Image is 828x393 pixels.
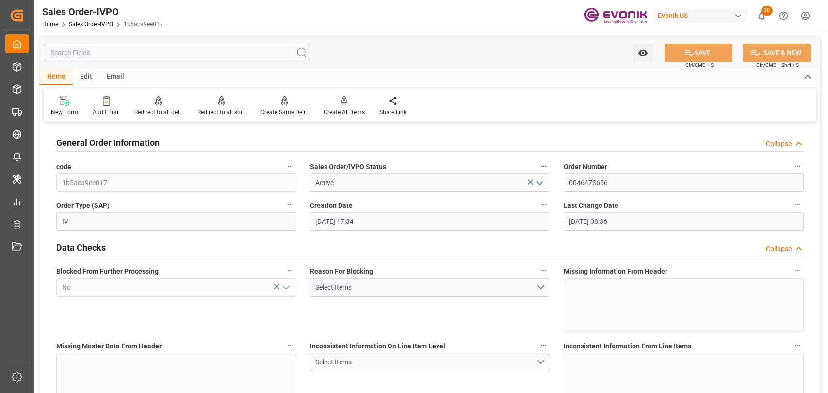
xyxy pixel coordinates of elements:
[766,139,792,149] div: Collapse
[93,108,120,117] div: Audit Trail
[51,108,78,117] div: New Form
[685,62,714,69] span: Ctrl/CMD + S
[791,265,804,277] button: Missing Information From Header
[315,283,536,293] div: Select Items
[284,265,296,277] button: Blocked From Further Processing
[310,212,550,231] input: MM-DD-YYYY HH:MM
[134,108,183,117] div: Redirect to all deliveries
[56,136,160,149] h2: General Order Information
[564,267,667,277] span: Missing Information From Header
[751,5,773,27] button: show 20 new notifications
[315,357,536,367] div: Select Items
[665,44,732,62] button: SAVE
[73,69,99,85] div: Edit
[654,9,747,23] div: Evonik US
[324,108,365,117] div: Create All Items
[537,339,550,352] button: Inconsistent Information On Line Item Level
[310,162,386,172] span: Sales Order/IVPO Status
[42,21,58,28] a: Home
[284,160,296,173] button: code
[791,339,804,352] button: Inconsistent Information From Line Items
[197,108,246,117] div: Redirect to all shipments
[791,160,804,173] button: Order Number
[654,6,751,25] button: Evonik US
[766,244,792,254] div: Collapse
[310,353,550,371] button: open menu
[537,199,550,211] button: Creation Date
[791,199,804,211] button: Last Change Date
[537,160,550,173] button: Sales Order/IVPO Status
[278,280,292,295] button: open menu
[284,199,296,211] button: Order Type (SAP)
[310,267,373,277] span: Reason For Blocking
[537,265,550,277] button: Reason For Blocking
[45,44,310,62] input: Search Fields
[743,44,811,62] button: SAVE & NEW
[584,7,647,24] img: Evonik-brand-mark-Deep-Purple-RGB.jpeg_1700498283.jpeg
[42,4,163,19] div: Sales Order-IVPO
[310,278,550,297] button: open menu
[532,175,546,190] button: open menu
[756,62,799,69] span: Ctrl/CMD + Shift + S
[564,201,618,211] span: Last Change Date
[56,341,162,351] span: Missing Master Data From Header
[564,341,691,351] span: Inconsistent Information From Line Items
[56,201,110,211] span: Order Type (SAP)
[99,69,131,85] div: Email
[379,108,406,117] div: Share Link
[564,162,607,172] span: Order Number
[310,341,445,351] span: Inconsistent Information On Line Item Level
[56,162,71,172] span: code
[633,44,653,62] button: open menu
[56,241,106,254] h2: Data Checks
[40,69,73,85] div: Home
[310,201,353,211] span: Creation Date
[564,212,804,231] input: MM-DD-YYYY HH:MM
[56,267,159,277] span: Blocked From Further Processing
[260,108,309,117] div: Create Same Delivery Date
[69,21,113,28] a: Sales Order-IVPO
[761,6,773,16] span: 20
[284,339,296,352] button: Missing Master Data From Header
[773,5,795,27] button: Help Center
